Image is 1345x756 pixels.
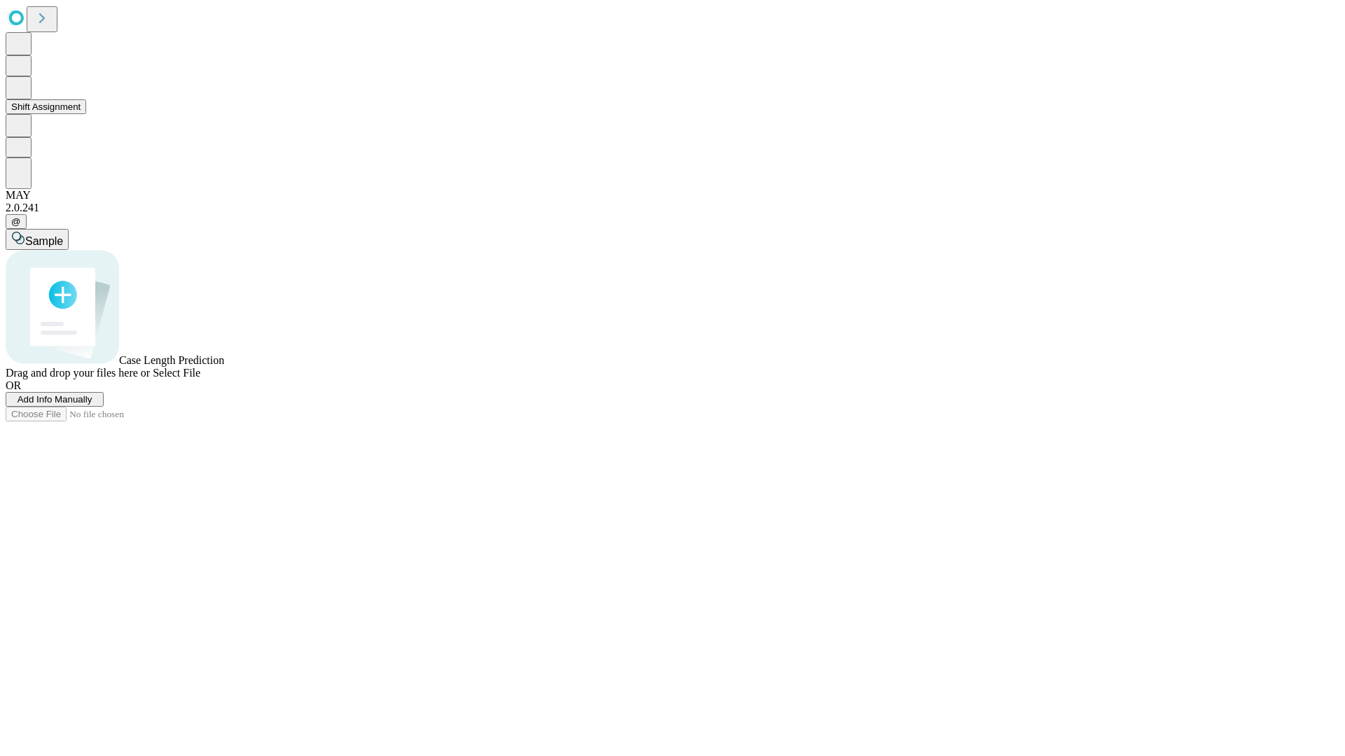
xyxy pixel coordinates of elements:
[11,216,21,227] span: @
[6,202,1339,214] div: 2.0.241
[6,99,86,114] button: Shift Assignment
[25,235,63,247] span: Sample
[6,189,1339,202] div: MAY
[6,229,69,250] button: Sample
[18,394,92,405] span: Add Info Manually
[6,214,27,229] button: @
[119,354,224,366] span: Case Length Prediction
[153,367,200,379] span: Select File
[6,392,104,407] button: Add Info Manually
[6,379,21,391] span: OR
[6,367,150,379] span: Drag and drop your files here or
